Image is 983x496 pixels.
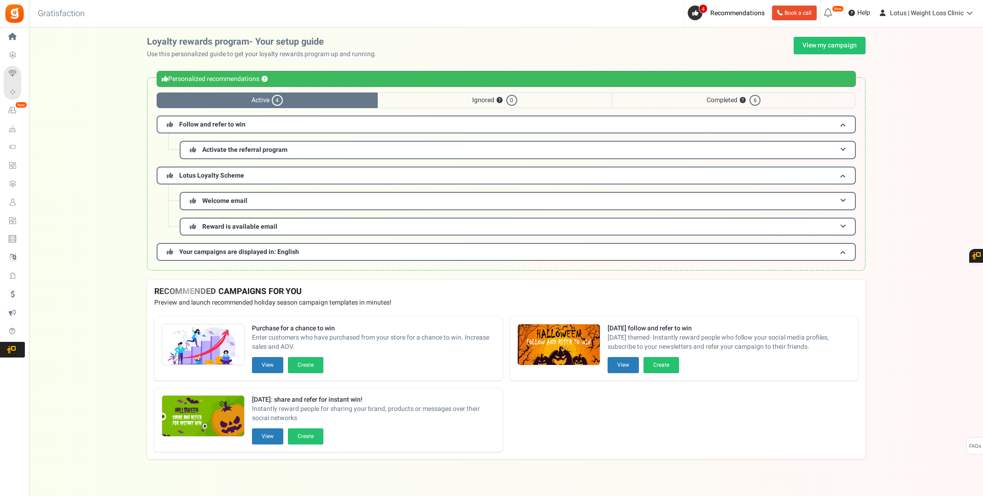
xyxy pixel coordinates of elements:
span: [DATE] themed- Instantly reward people who follow your social media profiles, subscribe to your n... [608,333,851,352]
span: 4 [272,95,283,106]
span: Enter customers who have purchased from your store for a chance to win. Increase sales and AOV. [252,333,495,352]
em: New [832,6,844,12]
div: Personalized recommendations [157,71,856,87]
strong: Purchase for a chance to win [252,324,495,333]
span: Lotus | Weight Loss Clinic [890,8,964,18]
button: View [252,428,283,444]
h2: Loyalty rewards program- Your setup guide [147,37,384,47]
span: 4 [699,4,708,13]
img: Recommended Campaigns [162,324,244,366]
button: Create [288,428,323,444]
button: Create [644,357,679,373]
span: Your campaigns are displayed in: English [179,247,299,257]
span: Lotus Loyalty Scheme [179,171,244,180]
img: Recommended Campaigns [518,324,600,366]
em: New [15,102,27,108]
span: Ignored [378,92,612,108]
button: ? [740,98,746,104]
img: Recommended Campaigns [162,396,244,437]
span: Reward is available email [202,222,277,231]
span: 0 [506,95,517,106]
span: Recommendations [710,8,765,18]
a: Book a call [772,6,817,20]
span: Active [157,92,378,108]
p: Preview and launch recommended holiday season campaign templates in minutes! [154,298,858,307]
a: 4 Recommendations [688,6,768,20]
span: Activate the referral program [202,145,287,155]
img: Gratisfaction [4,3,25,24]
strong: [DATE] follow and refer to win [608,324,851,333]
a: View my campaign [794,37,866,54]
button: ? [262,76,268,82]
span: Help [855,8,870,17]
p: Use this personalized guide to get your loyalty rewards program up and running. [147,50,384,59]
h3: Gratisfaction [28,5,95,23]
strong: [DATE]: share and refer for instant win! [252,395,495,404]
button: View [608,357,639,373]
button: View [252,357,283,373]
span: Follow and refer to win [179,120,246,129]
h4: RECOMMENDED CAMPAIGNS FOR YOU [154,287,858,296]
span: Welcome email [202,196,247,206]
button: Create [288,357,323,373]
span: Instantly reward people for sharing your brand, products or messages over their social networks [252,404,495,423]
a: New [4,103,25,118]
span: 6 [749,95,761,106]
button: ? [497,98,503,104]
span: Completed [612,92,855,108]
a: Help [845,6,874,20]
span: FAQs [969,438,981,455]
